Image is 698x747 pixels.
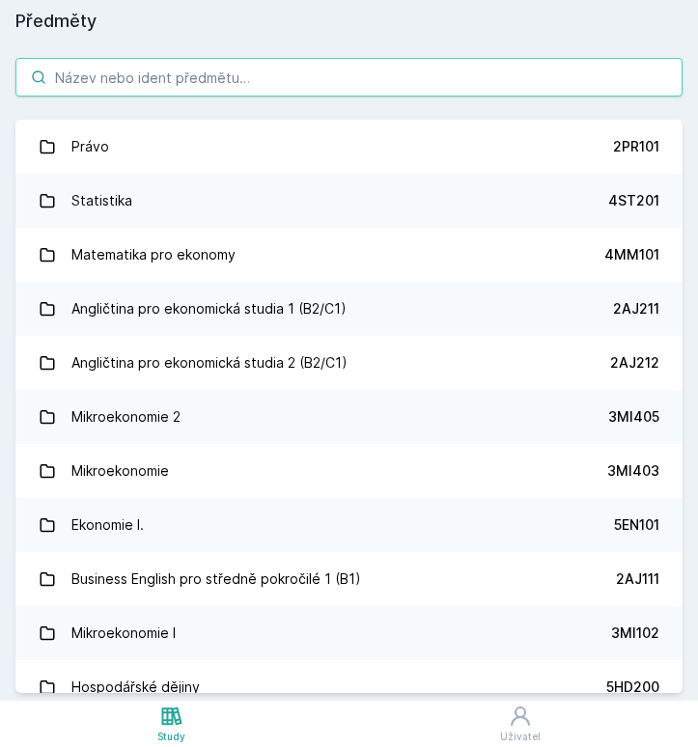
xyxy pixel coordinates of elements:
div: 4MM101 [604,245,659,264]
a: Ekonomie I. 5EN101 [15,498,683,552]
div: Business English pro středně pokročilé 1 (B1) [71,560,361,598]
input: Název nebo ident předmětu… [15,58,683,97]
a: Matematika pro ekonomy 4MM101 [15,228,683,282]
div: Hospodářské dějiny [71,668,200,706]
div: Mikroekonomie 2 [71,398,181,436]
a: Mikroekonomie I 3MI102 [15,606,683,660]
div: 2AJ111 [616,569,659,589]
a: Právo 2PR101 [15,120,683,174]
a: Mikroekonomie 2 3MI405 [15,390,683,444]
div: 2AJ212 [610,353,659,373]
a: Angličtina pro ekonomická studia 1 (B2/C1) 2AJ211 [15,282,683,336]
div: 3MI405 [608,407,659,427]
a: Mikroekonomie 3MI403 [15,444,683,498]
div: Mikroekonomie I [71,614,176,652]
div: Uživatel [500,730,541,744]
div: 2PR101 [613,137,659,156]
div: Mikroekonomie [71,452,169,490]
div: Statistika [71,181,132,220]
a: Angličtina pro ekonomická studia 2 (B2/C1) 2AJ212 [15,336,683,390]
div: 3MI403 [607,461,659,481]
div: 5HD200 [606,678,659,697]
div: Matematika pro ekonomy [71,235,236,274]
div: Study [157,730,185,744]
h1: Předměty [15,8,683,35]
div: Angličtina pro ekonomická studia 1 (B2/C1) [71,290,347,328]
div: 4ST201 [608,191,659,210]
div: 5EN101 [614,515,659,535]
div: Angličtina pro ekonomická studia 2 (B2/C1) [71,344,348,382]
a: Statistika 4ST201 [15,174,683,228]
div: Právo [71,127,109,166]
div: 3MI102 [611,623,659,643]
div: 2AJ211 [613,299,659,318]
a: Uživatel [343,701,698,747]
a: Business English pro středně pokročilé 1 (B1) 2AJ111 [15,552,683,606]
a: Hospodářské dějiny 5HD200 [15,660,683,714]
div: Ekonomie I. [71,506,144,544]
